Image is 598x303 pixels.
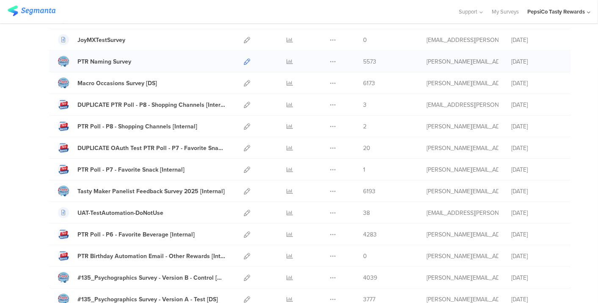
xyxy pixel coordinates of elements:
span: 3 [363,100,367,109]
div: megan.lynch@pepsico.com [427,122,499,131]
div: megan.lynch@pepsico.com [427,187,499,196]
div: PTR Naming Survey [77,57,131,66]
div: [DATE] [511,230,562,239]
span: 6193 [363,187,375,196]
div: riel@segmanta.com [427,144,499,153]
span: 20 [363,144,370,153]
div: DUPLICATE OAuth Test PTR Poll - P7 - Favorite Snack - 7.17.25 [77,144,225,153]
a: JoyMXTestSurvey [58,34,125,45]
div: [DATE] [511,36,562,44]
div: [DATE] [511,100,562,109]
span: 0 [363,36,367,44]
div: megan.lynch@pepsico.com [427,79,499,88]
div: andreza.godoy.contractor@pepsico.com [427,100,499,109]
a: PTR Poll - P8 - Shopping Channels [Internal] [58,121,197,132]
a: #135_Psychographics Survey - Version B - Control [DS] [58,272,225,283]
div: #135_Psychographics Survey - Version B - Control [DS] [77,273,225,282]
div: PTR Poll - P6 - Favorite Beverage [Internal] [77,230,195,239]
a: Macro Occasions Survey [DS] [58,78,157,89]
span: 0 [363,252,367,261]
span: 4283 [363,230,377,239]
span: 6173 [363,79,375,88]
div: [DATE] [511,122,562,131]
img: segmanta logo [8,6,55,16]
div: andreza.godoy.contractor@pepsico.com [427,36,499,44]
div: megan.lynch@pepsico.com [427,230,499,239]
div: JoyMXTestSurvey [77,36,125,44]
div: PTR Poll - P8 - Shopping Channels [Internal] [77,122,197,131]
div: [DATE] [511,165,562,174]
a: PTR Birthday Automation Email - Other Rewards [Internal] [58,250,225,261]
a: PTR Poll - P7 - Favorite Snack [Internal] [58,164,185,175]
div: [DATE] [511,252,562,261]
div: [DATE] [511,208,562,217]
div: PepsiCo Tasty Rewards [527,8,585,16]
span: 2 [363,122,367,131]
div: andreza.godoy.contractor@pepsico.com [427,208,499,217]
div: [DATE] [511,273,562,282]
div: PTR Birthday Automation Email - Other Rewards [Internal] [77,252,225,261]
div: megan.lynch@pepsico.com [427,252,499,261]
a: PTR Naming Survey [58,56,131,67]
div: [DATE] [511,187,562,196]
span: 38 [363,208,370,217]
span: 4039 [363,273,377,282]
a: DUPLICATE PTR Poll - P8 - Shopping Channels [Internal] - test [58,99,225,110]
div: [DATE] [511,79,562,88]
div: DUPLICATE PTR Poll - P8 - Shopping Channels [Internal] - test [77,100,225,109]
div: Macro Occasions Survey [DS] [77,79,157,88]
span: Support [459,8,478,16]
div: UAT-TestAutomation-DoNotUse [77,208,163,217]
div: megan.lynch@pepsico.com [427,273,499,282]
div: [DATE] [511,144,562,153]
div: PTR Poll - P7 - Favorite Snack [Internal] [77,165,185,174]
a: DUPLICATE OAuth Test PTR Poll - P7 - Favorite Snack - [DATE] [58,142,225,153]
div: megan.lynch@pepsico.com [427,57,499,66]
span: 1 [363,165,365,174]
a: Tasty Maker Panelist Feedback Survey 2025 [Internal] [58,186,225,197]
div: megan.lynch@pepsico.com [427,165,499,174]
a: PTR Poll - P6 - Favorite Beverage [Internal] [58,229,195,240]
a: UAT-TestAutomation-DoNotUse [58,207,163,218]
div: [DATE] [511,57,562,66]
span: 5573 [363,57,376,66]
div: Tasty Maker Panelist Feedback Survey 2025 [Internal] [77,187,225,196]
